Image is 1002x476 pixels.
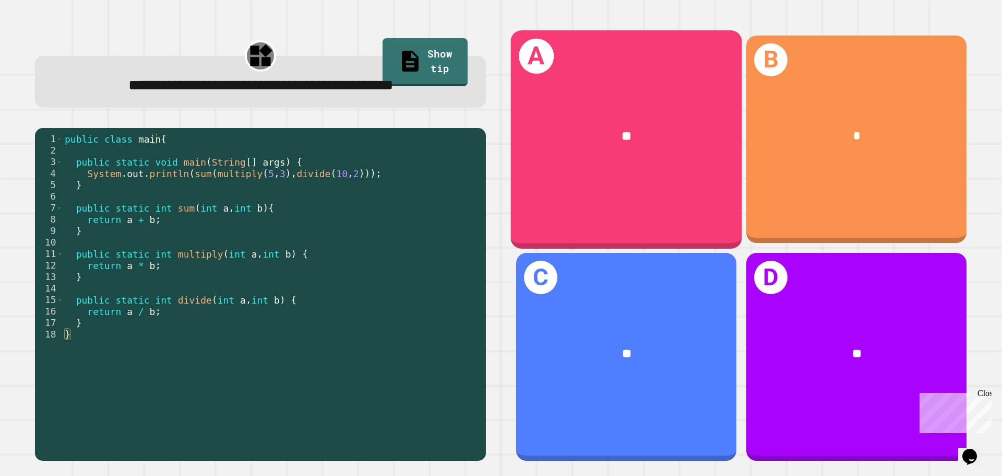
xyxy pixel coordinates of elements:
div: 1 [35,133,63,145]
div: 15 [35,294,63,306]
h1: A [519,38,554,73]
div: 3 [35,156,63,168]
span: Toggle code folding, rows 3 through 5 [56,156,62,168]
div: Chat with us now!Close [4,4,72,66]
iframe: chat widget [958,434,992,466]
div: 18 [35,329,63,340]
div: 7 [35,202,63,214]
div: 6 [35,191,63,202]
h1: B [754,43,788,77]
div: 14 [35,283,63,294]
a: Show tip [383,38,468,86]
div: 12 [35,260,63,271]
div: 16 [35,306,63,317]
div: 13 [35,271,63,283]
h1: D [754,261,788,294]
div: 4 [35,168,63,179]
span: Toggle code folding, rows 7 through 9 [56,202,62,214]
iframe: chat widget [915,389,992,433]
div: 10 [35,237,63,248]
span: Toggle code folding, rows 11 through 13 [57,248,63,260]
span: Toggle code folding, rows 1 through 18 [56,133,62,145]
div: 9 [35,225,63,237]
div: 8 [35,214,63,225]
span: Toggle code folding, rows 15 through 17 [57,294,63,306]
div: 2 [35,145,63,156]
div: 11 [35,248,63,260]
h1: C [524,261,557,294]
div: 5 [35,179,63,191]
div: 17 [35,317,63,329]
